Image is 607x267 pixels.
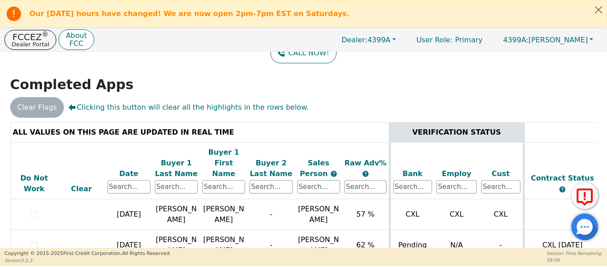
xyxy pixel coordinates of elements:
[503,36,528,44] span: 4399A:
[66,32,87,39] p: About
[202,180,245,193] input: Search...
[105,230,153,261] td: [DATE]
[437,180,477,193] input: Search...
[155,180,198,193] input: Search...
[200,199,247,230] td: [PERSON_NAME]
[332,33,405,47] button: Dealer:4399A
[249,158,292,179] div: Buyer 2 Last Name
[4,250,171,258] p: Copyright © 2015- 2025 First Credit Corporation.
[10,77,134,92] strong: Completed Apps
[29,9,349,18] b: Our [DATE] hours have changed! We are now open 2pm-7pm EST on Saturdays.
[356,210,374,218] span: 57 %
[42,30,49,38] sup: ®
[105,199,153,230] td: [DATE]
[298,205,339,224] span: [PERSON_NAME]
[202,147,245,179] div: Buyer 1 First Name
[270,43,336,63] button: CALL NOW!
[66,40,87,47] p: FCC
[547,257,603,263] p: 58:09
[479,199,524,230] td: CXL
[298,235,339,255] span: [PERSON_NAME]
[247,230,295,261] td: -
[390,230,434,261] td: Pending
[122,251,171,256] span: All Rights Reserved.
[390,199,434,230] td: CXL
[108,180,150,193] input: Search...
[247,199,295,230] td: -
[13,127,387,138] div: ALL VALUES ON THIS PAGE ARE UPDATED IN REAL TIME
[153,199,200,230] td: [PERSON_NAME]
[434,230,479,261] td: N/A
[571,182,598,209] button: Report Error to FCC
[341,36,367,44] span: Dealer:
[393,180,432,193] input: Search...
[416,36,453,44] span: User Role :
[200,230,247,261] td: [PERSON_NAME]
[524,230,600,261] td: CXL [DATE]
[4,30,56,50] button: FCCEZ®Dealer Portal
[4,257,171,264] p: Version 3.2.3
[356,241,374,249] span: 62 %
[13,173,56,194] div: Do Not Work
[345,180,387,193] input: Search...
[479,230,524,261] td: -
[393,127,520,138] div: VERIFICATION STATUS
[481,168,520,179] div: Cust
[60,184,103,194] div: Clear
[407,31,491,49] a: User Role: Primary
[494,33,603,47] button: 4399A:[PERSON_NAME]
[590,0,607,19] button: Close alert
[297,180,340,193] input: Search...
[434,199,479,230] td: CXL
[12,41,49,47] p: Dealer Portal
[249,180,292,193] input: Search...
[345,159,387,167] span: Raw Adv%
[68,102,308,113] span: Clicking this button will clear all the highlights in the rows below.
[155,158,198,179] div: Buyer 1 Last Name
[503,36,588,44] span: [PERSON_NAME]
[531,174,594,182] span: Contract Status
[108,168,150,179] div: Date
[341,36,391,44] span: 4399A
[407,31,491,49] p: Primary
[300,159,330,178] span: Sales Person
[547,250,603,257] p: Session Time Remaining:
[12,33,49,41] p: FCCEZ
[58,29,94,50] button: AboutFCC
[437,168,477,179] div: Employ
[481,180,520,193] input: Search...
[393,168,432,179] div: Bank
[153,230,200,261] td: [PERSON_NAME]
